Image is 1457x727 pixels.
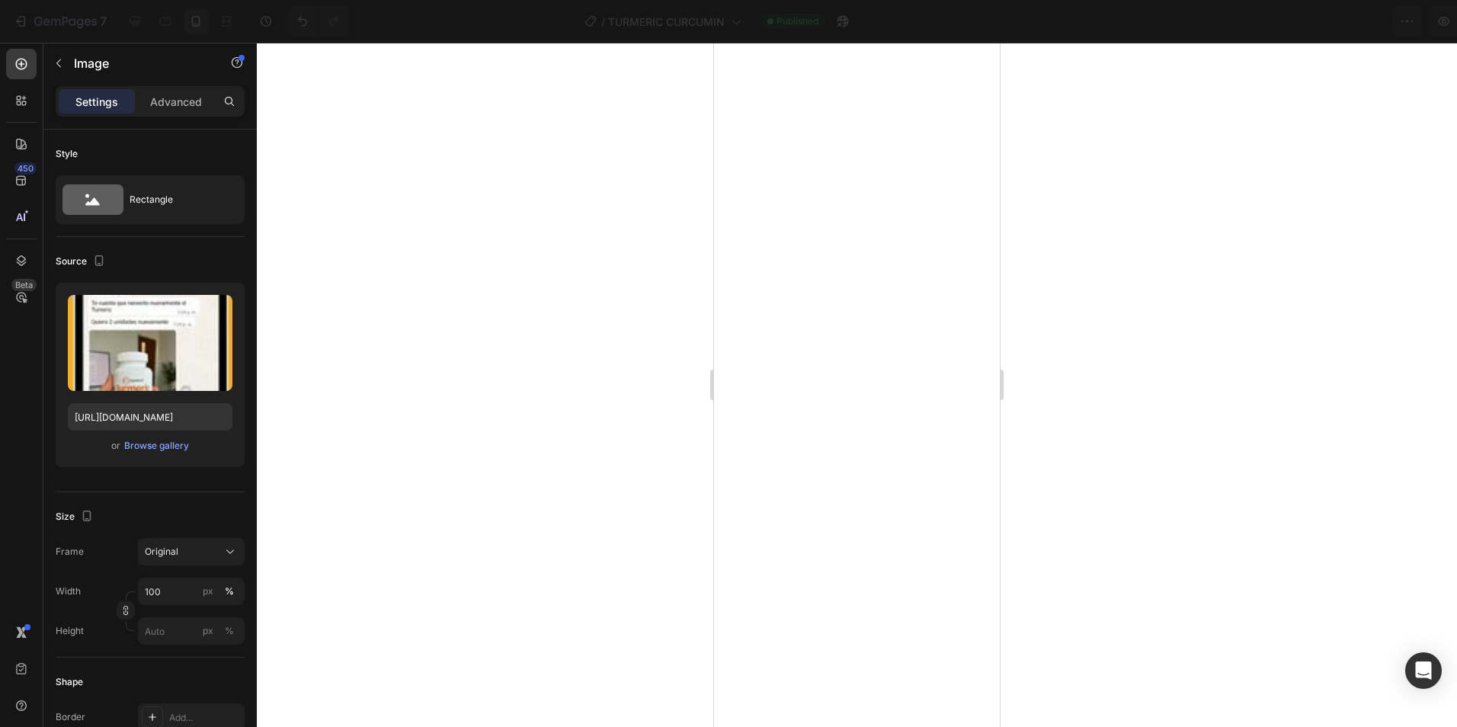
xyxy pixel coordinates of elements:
[138,617,245,645] input: px%
[75,94,118,110] p: Settings
[1312,15,1337,28] span: Save
[56,624,84,638] label: Height
[130,182,223,217] div: Rectangle
[203,584,213,598] div: px
[1147,6,1293,37] button: 1 product assigned
[169,711,241,725] div: Add...
[608,14,725,30] span: TURMERIC CURCUMIN
[56,710,85,724] div: Border
[714,43,1000,727] iframe: Design area
[199,622,217,640] button: %
[124,439,189,453] div: Browse gallery
[74,54,203,72] p: Image
[225,584,234,598] div: %
[68,295,232,391] img: preview-image
[11,279,37,291] div: Beta
[225,624,234,638] div: %
[1356,6,1420,37] button: Publish
[56,507,96,527] div: Size
[138,538,245,565] button: Original
[6,6,114,37] button: 7
[14,162,37,175] div: 450
[145,545,178,559] span: Original
[287,6,349,37] div: Undo/Redo
[68,403,232,431] input: https://example.com/image.jpg
[1405,652,1442,689] div: Open Intercom Messenger
[56,675,83,689] div: Shape
[111,437,120,455] span: or
[56,545,84,559] label: Frame
[123,438,190,453] button: Browse gallery
[1160,14,1259,30] span: 1 product assigned
[56,251,108,272] div: Source
[150,94,202,110] p: Advanced
[203,624,213,638] div: px
[220,622,239,640] button: px
[100,12,107,30] p: 7
[56,584,81,598] label: Width
[601,14,605,30] span: /
[56,147,78,161] div: Style
[1369,14,1407,30] div: Publish
[138,578,245,605] input: px%
[220,582,239,600] button: px
[199,582,217,600] button: %
[1299,6,1350,37] button: Save
[777,14,818,28] span: Published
